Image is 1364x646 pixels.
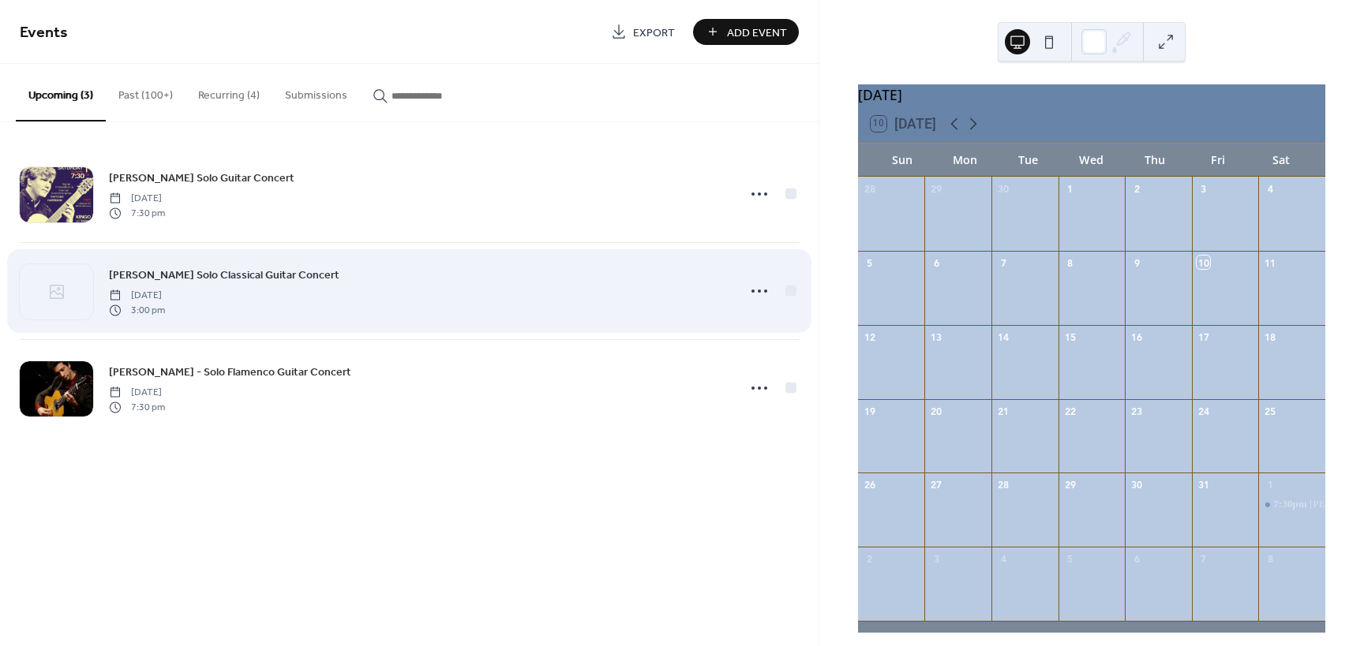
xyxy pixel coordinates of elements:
div: 13 [930,330,943,343]
div: 19 [863,404,876,417]
button: Past (100+) [106,64,185,120]
div: 1 [1063,181,1077,195]
button: Submissions [272,64,360,120]
div: Sat [1250,144,1313,176]
div: 22 [1063,404,1077,417]
span: 7:30 pm [109,206,165,220]
div: Thu [1123,144,1186,176]
div: 4 [1264,181,1277,195]
div: 3 [930,552,943,566]
div: 21 [997,404,1010,417]
a: [PERSON_NAME] Solo Classical Guitar Concert [109,266,339,284]
div: 11 [1264,256,1277,269]
div: 14 [997,330,1010,343]
span: 7:30 pm [109,400,165,414]
span: 3:00 pm [109,303,165,317]
div: Wed [1060,144,1123,176]
div: 29 [930,181,943,195]
div: 29 [1063,478,1077,491]
span: [DATE] [109,289,165,303]
span: 7:30pm [1273,497,1310,511]
div: 17 [1197,330,1210,343]
div: Thatcher Harrison Solo Guitar Concert [1258,497,1325,511]
div: 31 [1197,478,1210,491]
div: 6 [1130,552,1144,566]
div: 12 [863,330,876,343]
span: Add Event [727,24,787,41]
div: 15 [1063,330,1077,343]
span: [PERSON_NAME] Solo Classical Guitar Concert [109,267,339,284]
div: [DATE] [858,84,1325,105]
button: Upcoming (3) [16,64,106,121]
div: 24 [1197,404,1210,417]
a: Export [599,19,687,45]
div: 7 [1197,552,1210,566]
div: 23 [1130,404,1144,417]
div: 16 [1130,330,1144,343]
span: [DATE] [109,386,165,400]
div: Fri [1186,144,1250,176]
div: 9 [1130,256,1144,269]
span: [DATE] [109,192,165,206]
div: 28 [863,181,876,195]
div: 26 [863,478,876,491]
div: 6 [930,256,943,269]
span: [PERSON_NAME] - Solo Flamenco Guitar Concert [109,364,351,381]
span: [PERSON_NAME] Solo Guitar Concert [109,170,294,187]
div: 25 [1264,404,1277,417]
button: Add Event [693,19,799,45]
div: 1 [1264,478,1277,491]
div: 20 [930,404,943,417]
div: 18 [1264,330,1277,343]
div: 10 [1197,256,1210,269]
div: Tue [997,144,1060,176]
div: 28 [997,478,1010,491]
div: 5 [1063,552,1077,566]
div: 30 [1130,478,1144,491]
div: Mon [934,144,997,176]
span: Export [633,24,675,41]
a: [PERSON_NAME] Solo Guitar Concert [109,169,294,187]
div: 27 [930,478,943,491]
div: 5 [863,256,876,269]
div: 7 [997,256,1010,269]
div: 30 [997,181,1010,195]
div: 8 [1063,256,1077,269]
div: Sun [871,144,934,176]
div: 8 [1264,552,1277,566]
div: 2 [863,552,876,566]
div: 3 [1197,181,1210,195]
a: [PERSON_NAME] - Solo Flamenco Guitar Concert [109,363,351,381]
div: 4 [997,552,1010,566]
button: Recurring (4) [185,64,272,120]
div: 2 [1130,181,1144,195]
span: Events [20,17,68,48]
